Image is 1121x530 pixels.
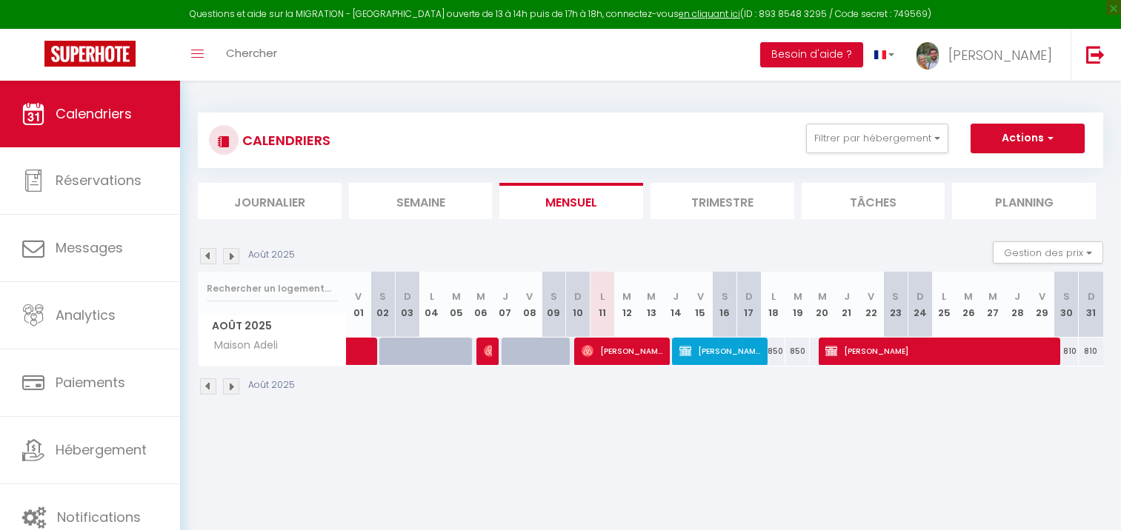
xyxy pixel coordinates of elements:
th: 14 [664,272,688,338]
th: 17 [737,272,762,338]
th: 26 [957,272,981,338]
img: logout [1086,45,1105,64]
th: 13 [639,272,664,338]
abbr: D [917,289,924,303]
a: Chercher [215,29,288,81]
th: 08 [517,272,542,338]
a: ... [PERSON_NAME] [905,29,1071,81]
th: 22 [859,272,883,338]
p: Août 2025 [248,378,295,392]
abbr: M [964,289,973,303]
abbr: S [892,289,899,303]
th: 04 [419,272,444,338]
span: Paiements [56,373,125,392]
th: 19 [785,272,810,338]
button: Besoin d'aide ? [760,42,863,67]
th: 05 [444,272,468,338]
th: 10 [566,272,591,338]
button: Gestion des prix [993,241,1103,264]
div: 850 [785,338,810,365]
th: 21 [834,272,859,338]
span: Messages [56,238,123,257]
abbr: S [379,289,386,303]
abbr: D [745,289,753,303]
th: 16 [713,272,737,338]
span: [PERSON_NAME] [948,46,1052,64]
abbr: V [526,289,533,303]
abbr: M [452,289,461,303]
th: 24 [908,272,932,338]
abbr: D [574,289,582,303]
abbr: M [622,289,631,303]
abbr: L [430,289,434,303]
abbr: L [771,289,776,303]
span: Chercher [226,45,277,61]
abbr: J [673,289,679,303]
th: 18 [761,272,785,338]
th: 23 [883,272,908,338]
div: 850 [761,338,785,365]
span: Hébergement [56,440,147,459]
span: Réservations [56,171,142,189]
button: Actions [971,124,1085,153]
abbr: D [1088,289,1095,303]
h3: CALENDRIERS [239,124,330,157]
abbr: L [942,289,946,303]
th: 27 [981,272,1005,338]
abbr: S [550,289,557,303]
span: [PERSON_NAME] [825,337,1054,365]
li: Mensuel [499,183,643,219]
abbr: M [794,289,802,303]
th: 29 [1030,272,1054,338]
abbr: M [476,289,485,303]
th: 28 [1005,272,1030,338]
th: 12 [615,272,639,338]
iframe: LiveChat chat widget [1059,468,1121,530]
span: Août 2025 [199,315,346,337]
input: Rechercher un logement... [207,275,338,302]
span: Calendriers [56,104,132,123]
div: 810 [1079,338,1103,365]
li: Tâches [802,183,945,219]
th: 01 [347,272,371,338]
span: [PERSON_NAME] [679,337,761,365]
span: [PERSON_NAME] [PERSON_NAME] [582,337,663,365]
th: 07 [493,272,517,338]
th: 31 [1079,272,1103,338]
abbr: L [600,289,605,303]
span: Analytics [56,306,116,324]
p: Août 2025 [248,248,295,262]
img: ... [917,42,939,70]
th: 03 [395,272,419,338]
abbr: J [502,289,508,303]
abbr: S [1063,289,1070,303]
th: 02 [370,272,395,338]
th: 15 [688,272,713,338]
abbr: V [1039,289,1045,303]
abbr: M [647,289,656,303]
abbr: M [988,289,997,303]
abbr: D [404,289,411,303]
img: Super Booking [44,41,136,67]
abbr: M [818,289,827,303]
span: Maison Adeli [201,338,282,354]
button: Filtrer par hébergement [806,124,948,153]
abbr: V [355,289,362,303]
abbr: S [722,289,728,303]
a: en cliquant ici [679,7,740,20]
th: 25 [932,272,957,338]
li: Journalier [198,183,342,219]
span: Irshad [484,337,492,365]
li: Planning [952,183,1096,219]
abbr: J [1014,289,1020,303]
th: 11 [591,272,615,338]
li: Semaine [349,183,493,219]
abbr: J [844,289,850,303]
th: 30 [1054,272,1079,338]
th: 09 [542,272,566,338]
abbr: V [697,289,704,303]
th: 20 [810,272,834,338]
div: 810 [1054,338,1079,365]
li: Trimestre [651,183,794,219]
span: Notifications [57,508,141,526]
